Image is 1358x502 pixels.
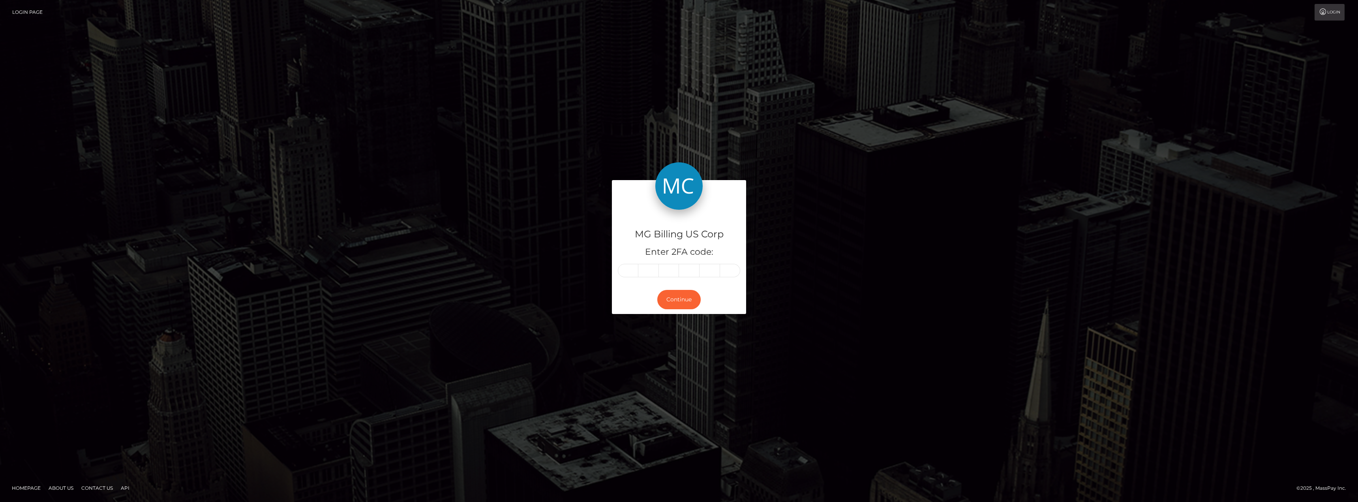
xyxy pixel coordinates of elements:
a: Contact Us [78,482,116,494]
h5: Enter 2FA code: [618,246,740,258]
a: Homepage [9,482,44,494]
a: About Us [45,482,77,494]
div: © 2025 , MassPay Inc. [1296,484,1352,493]
a: Login Page [12,4,43,21]
a: API [118,482,133,494]
a: Login [1315,4,1345,21]
img: MG Billing US Corp [655,162,703,210]
button: Continue [657,290,701,309]
h4: MG Billing US Corp [618,227,740,241]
